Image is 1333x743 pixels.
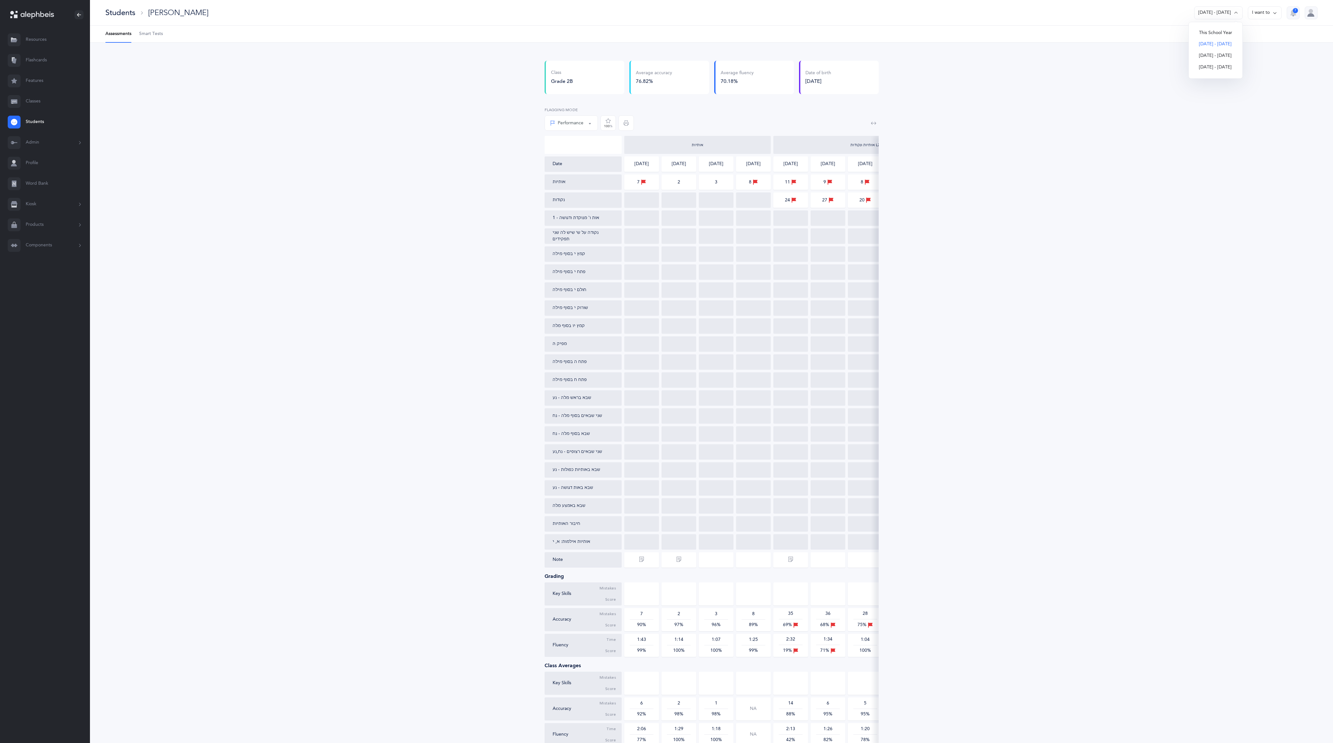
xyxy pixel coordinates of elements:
div: 71% [816,647,840,654]
span: Mistakes [600,701,616,706]
div: 69% [779,622,803,629]
div: 1:43 [630,637,653,643]
div: פתח ח בסוף מילה [553,377,587,383]
div: 8 [861,179,870,186]
span: NA [742,731,765,738]
span: Score [605,623,616,628]
div: שבא באותיות כפולות - נע [553,467,600,473]
div: 24 [785,197,796,204]
button: I want to [1248,6,1282,19]
button: [DATE] - [DATE] [1194,39,1237,50]
div: Note [553,557,616,563]
div: 2 [667,700,691,707]
div: [DATE] [746,161,760,167]
div: [PERSON_NAME] [148,7,209,18]
div: 98% [667,711,691,718]
div: Accuracy [553,706,600,712]
div: 68% [816,622,840,629]
div: 95% [816,711,840,718]
div: 89% [742,622,765,628]
div: 70.18% [721,78,754,85]
div: [DATE] [858,161,872,167]
div: Class [551,70,573,76]
div: 100% [853,648,877,654]
div: אותיות [626,143,769,147]
div: שבא בסוף מלה - נח [553,431,590,437]
div: 11 [785,179,796,186]
div: אותיות [553,179,565,185]
div: שני שבאים רצופים - נח,נע [553,449,602,455]
div: אותיות ונקודות L2 [775,143,955,147]
span: % [610,124,612,128]
div: 92% [630,711,653,718]
div: [DATE] [821,161,835,167]
div: 88% [779,711,803,718]
span: NA [742,706,765,712]
div: נקודות [553,197,565,203]
div: 19% [779,647,803,654]
div: 99% [630,648,653,654]
div: פתח ה בסוף מילה [553,359,587,365]
div: [DATE] [784,161,798,167]
div: 3 [715,180,717,184]
div: 27 [822,197,834,204]
div: 1:07 [704,637,728,643]
div: 100 [604,125,612,128]
div: אותיות אילמות: א, י [553,539,590,545]
button: Performance [545,115,598,131]
div: 1 [704,700,728,707]
span: Mistakes [600,612,616,617]
span: Time [607,637,616,642]
div: Students [105,7,135,18]
div: 75% [853,622,877,629]
div: שני שבאים בסוף מלה - נח [553,413,602,419]
div: Fluency [553,642,605,649]
span: Mistakes [600,675,616,680]
div: Class Averages [545,662,879,669]
div: קמץ יו בסוף מלה [553,323,585,329]
div: 1:14 [667,637,691,643]
button: 100% [600,115,616,131]
div: קמץ י בסוף מילה [553,251,585,257]
div: 90% [630,622,653,628]
div: 2 [678,180,680,184]
div: שבא באות דגושה - נע [553,485,593,491]
div: Date [553,161,616,167]
div: 1:25 [742,637,765,643]
span: Score [605,649,616,654]
div: Average fluency [721,70,754,76]
div: 3 [704,611,728,617]
div: [DATE] [672,161,686,167]
a: Smart Tests [139,26,163,42]
div: 1:26 [816,726,840,732]
div: [DATE] [805,78,831,85]
div: 76.82% [636,78,672,85]
div: 99% [742,648,765,654]
button: This School Year [1194,27,1237,39]
div: 98% [704,711,728,718]
span: Score [605,597,616,602]
div: [DATE] [709,161,723,167]
div: 2:13 [779,726,803,732]
div: 20 [859,197,871,204]
div: [DATE] [635,161,649,167]
div: חולם י בסוף מילה [553,287,586,293]
div: 8 [742,611,765,617]
button: [DATE] - [DATE] [1194,62,1237,73]
div: 97% [667,622,691,628]
label: Flagging Mode [545,107,598,113]
span: Mistakes [600,586,616,591]
div: 6 [630,700,653,707]
div: 100% [667,648,691,654]
span: Score [605,712,616,717]
span: Smart Tests [139,31,163,37]
div: 7 [1293,8,1298,13]
div: 36 [816,611,840,617]
div: שבא באמצע מלה [553,503,585,509]
div: Date of birth [805,70,831,76]
div: Performance [550,120,583,127]
div: 1:34 [816,636,840,643]
div: חיבור האותיות [553,521,580,527]
div: Fluency [553,731,605,738]
div: 95% [853,711,877,718]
